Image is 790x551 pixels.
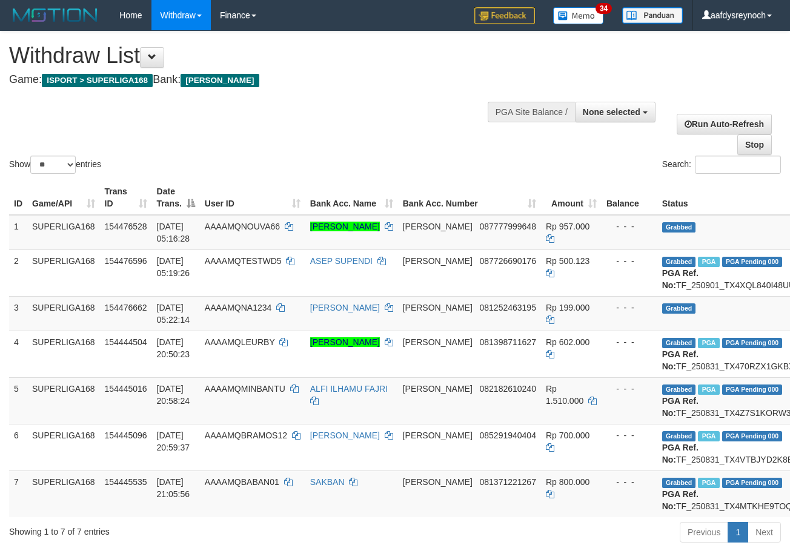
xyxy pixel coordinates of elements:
[698,478,719,488] span: Marked by aafheankoy
[9,296,27,331] td: 3
[157,477,190,499] span: [DATE] 21:05:56
[722,257,783,267] span: PGA Pending
[9,424,27,470] td: 6
[480,384,536,394] span: Copy 082182610240 to clipboard
[403,337,473,347] span: [PERSON_NAME]
[157,384,190,406] span: [DATE] 20:58:24
[662,338,696,348] span: Grabbed
[553,7,604,24] img: Button%20Memo.svg
[105,431,147,440] span: 154445096
[748,522,781,543] a: Next
[105,477,147,487] span: 154445535
[662,268,699,290] b: PGA Ref. No:
[662,156,781,174] label: Search:
[606,476,652,488] div: - - -
[152,180,200,215] th: Date Trans.: activate to sort column descending
[583,107,640,117] span: None selected
[546,303,589,312] span: Rp 199.000
[606,336,652,348] div: - - -
[27,377,100,424] td: SUPERLIGA168
[698,431,719,441] span: Marked by aafheankoy
[27,215,100,250] td: SUPERLIGA168
[9,331,27,377] td: 4
[305,180,398,215] th: Bank Acc. Name: activate to sort column ascending
[105,337,147,347] span: 154444504
[205,256,282,266] span: AAAAMQTESTWD5
[698,257,719,267] span: Marked by aafmaleo
[30,156,76,174] select: Showentries
[546,222,589,231] span: Rp 957.000
[575,102,656,122] button: None selected
[157,431,190,452] span: [DATE] 20:59:37
[157,303,190,325] span: [DATE] 05:22:14
[27,331,100,377] td: SUPERLIGA168
[403,431,473,440] span: [PERSON_NAME]
[728,522,748,543] a: 1
[9,156,101,174] label: Show entries
[488,102,575,122] div: PGA Site Balance /
[9,6,101,24] img: MOTION_logo.png
[105,222,147,231] span: 154476528
[200,180,305,215] th: User ID: activate to sort column ascending
[541,180,602,215] th: Amount: activate to sort column ascending
[480,256,536,266] span: Copy 087726690176 to clipboard
[546,337,589,347] span: Rp 602.000
[310,477,345,487] a: SAKBAN
[480,303,536,312] span: Copy 081252463195 to clipboard
[105,256,147,266] span: 154476596
[205,337,275,347] span: AAAAMQLEURBY
[662,303,696,314] span: Grabbed
[9,521,320,538] div: Showing 1 to 7 of 7 entries
[722,384,783,395] span: PGA Pending
[474,7,535,24] img: Feedback.jpg
[27,249,100,296] td: SUPERLIGA168
[546,384,583,406] span: Rp 1.510.000
[698,384,719,395] span: Marked by aafheankoy
[27,296,100,331] td: SUPERLIGA168
[27,424,100,470] td: SUPERLIGA168
[157,256,190,278] span: [DATE] 05:19:26
[606,302,652,314] div: - - -
[310,303,380,312] a: [PERSON_NAME]
[157,222,190,243] span: [DATE] 05:16:28
[662,349,699,371] b: PGA Ref. No:
[677,114,772,134] a: Run Auto-Refresh
[737,134,772,155] a: Stop
[695,156,781,174] input: Search:
[205,222,280,231] span: AAAAMQNOUVA66
[310,337,380,347] a: [PERSON_NAME]
[698,338,719,348] span: Marked by aafounsreynich
[403,303,473,312] span: [PERSON_NAME]
[181,74,259,87] span: [PERSON_NAME]
[9,180,27,215] th: ID
[398,180,541,215] th: Bank Acc. Number: activate to sort column ascending
[205,384,285,394] span: AAAAMQMINBANTU
[662,384,696,395] span: Grabbed
[9,44,514,68] h1: Withdraw List
[310,384,388,394] a: ALFI ILHAMU FAJRI
[403,256,473,266] span: [PERSON_NAME]
[310,431,380,440] a: [PERSON_NAME]
[480,337,536,347] span: Copy 081398711627 to clipboard
[622,7,683,24] img: panduan.png
[9,215,27,250] td: 1
[546,477,589,487] span: Rp 800.000
[546,256,589,266] span: Rp 500.123
[662,257,696,267] span: Grabbed
[403,477,473,487] span: [PERSON_NAME]
[662,478,696,488] span: Grabbed
[680,522,728,543] a: Previous
[105,303,147,312] span: 154476662
[205,431,287,440] span: AAAAMQBRAMOS12
[403,222,473,231] span: [PERSON_NAME]
[105,384,147,394] span: 154445016
[662,396,699,418] b: PGA Ref. No:
[722,478,783,488] span: PGA Pending
[9,377,27,424] td: 5
[9,470,27,517] td: 7
[662,431,696,441] span: Grabbed
[27,180,100,215] th: Game/API: activate to sort column ascending
[602,180,657,215] th: Balance
[205,303,272,312] span: AAAAMQNA1234
[606,220,652,233] div: - - -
